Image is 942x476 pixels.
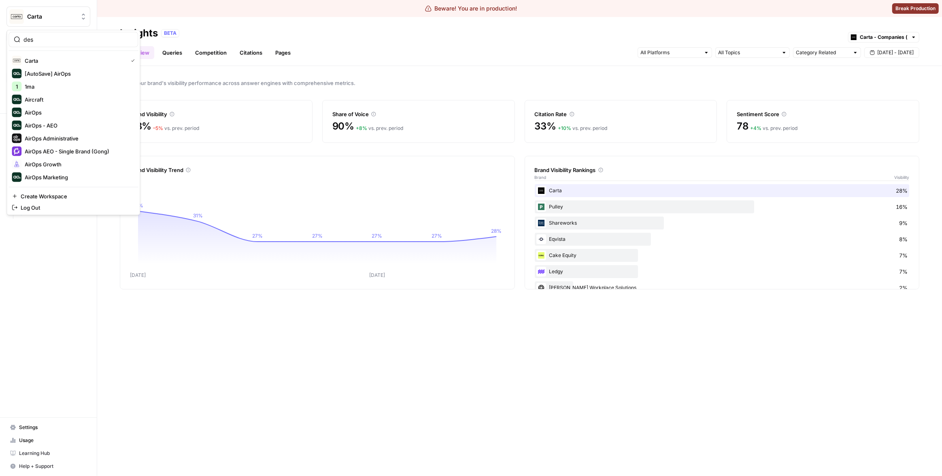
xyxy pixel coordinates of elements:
input: All Platforms [640,49,700,57]
span: Create Workspace [21,192,132,200]
div: Brand Visibility Trend [130,166,505,174]
span: [AutoSave] AirOps [25,70,132,78]
div: [PERSON_NAME] Workplace Solutions [535,281,910,294]
div: Insights [120,27,158,40]
img: Carta Logo [12,56,21,66]
a: Citations [235,46,267,59]
span: AirOps Growth [25,160,132,168]
div: BETA [161,29,179,37]
tspan: [DATE] [130,272,146,278]
span: 78 [737,120,748,133]
img: AirOps Growth Logo [12,159,21,169]
img: AirOps AEO - Single Brand (Gong) Logo [12,147,21,156]
span: 1ma [25,83,132,91]
div: Brand Visibility [130,110,302,118]
span: Log Out [21,204,132,212]
img: [AutoSave] AirOps Logo [12,69,21,79]
span: Break Production [895,5,936,12]
img: 4pynuglrc3sixi0so0f0dcx4ule5 [536,267,546,276]
div: vs. prev. period [558,125,607,132]
span: 28% [896,187,908,195]
div: Carta [535,184,910,197]
img: c35yeiwf0qjehltklbh57st2xhbo [536,186,546,195]
button: Workspace: Carta [6,6,90,27]
tspan: 28% [491,228,502,234]
span: 1 [16,83,18,91]
img: AirOps Administrative Logo [12,134,21,143]
input: Carta - Companies (cap table) [860,33,908,41]
span: + 8 % [356,125,367,131]
span: Usage [19,437,87,444]
a: Create Workspace [9,191,138,202]
div: Ledgy [535,265,910,278]
span: Brand [535,174,546,181]
tspan: [DATE] [369,272,385,278]
tspan: 27% [432,233,442,239]
span: Carta [27,13,76,21]
span: 16% [896,203,908,211]
a: Settings [6,421,90,434]
div: Share of Voice [332,110,505,118]
span: 9% [899,219,908,227]
span: 7% [899,268,908,276]
a: Learning Hub [6,447,90,460]
span: 7% [899,251,908,259]
span: 2% [899,284,908,292]
div: Eqvista [535,233,910,246]
span: Settings [19,424,87,431]
img: AirOps - AEO Logo [12,121,21,130]
span: – 5 % [153,125,163,131]
input: Category Related [796,49,849,57]
div: Brand Visibility Rankings [535,166,910,174]
div: vs. prev. period [750,125,797,132]
span: AirOps [25,108,132,117]
input: Search Workspaces [23,36,133,44]
span: AirOps Marketing [25,173,132,181]
img: Carta Logo [9,9,24,24]
img: AirOps Logo [12,108,21,117]
div: Shareworks [535,217,910,229]
button: [DATE] - [DATE] [864,47,919,58]
div: vs. prev. period [356,125,403,132]
span: Track your brand's visibility performance across answer engines with comprehensive metrics. [120,79,919,87]
div: Pulley [535,200,910,213]
div: vs. prev. period [153,125,199,132]
a: Log Out [9,202,138,213]
img: u02qnnqpa7ceiw6p01io3how8agt [536,202,546,212]
a: Competition [190,46,232,59]
tspan: 31% [193,212,203,219]
span: 33% [535,120,556,133]
span: Help + Support [19,463,87,470]
span: 28% [130,120,151,133]
span: 8% [899,235,908,243]
span: AirOps AEO - Single Brand (Gong) [25,147,132,155]
img: ojwm89iittpj2j2x5tgvhrn984bb [536,234,546,244]
span: AirOps Administrative [25,134,132,142]
span: [DATE] - [DATE] [877,49,914,56]
button: Help + Support [6,460,90,473]
img: co3w649im0m6efu8dv1ax78du890 [536,218,546,228]
span: Aircraft [25,96,132,104]
tspan: 27% [372,233,382,239]
tspan: 27% [312,233,323,239]
span: 90% [332,120,354,133]
span: + 4 % [750,125,761,131]
a: Pages [270,46,296,59]
img: fe4fikqdqe1bafe3px4l1blbafc7 [536,251,546,260]
span: Carta [25,57,124,65]
tspan: 33% [133,202,143,208]
span: Visibility [894,174,909,181]
input: All Topics [718,49,778,57]
div: Citation Rate [535,110,707,118]
span: + 10 % [558,125,571,131]
tspan: 27% [252,233,263,239]
div: Beware! You are in production! [425,4,517,13]
a: Usage [6,434,90,447]
a: Queries [157,46,187,59]
span: Learning Hub [19,450,87,457]
div: Workspace: Carta [6,30,140,215]
img: AirOps Marketing Logo [12,172,21,182]
div: Cake Equity [535,249,910,262]
button: Break Production [892,3,939,14]
div: Sentiment Score [737,110,909,118]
